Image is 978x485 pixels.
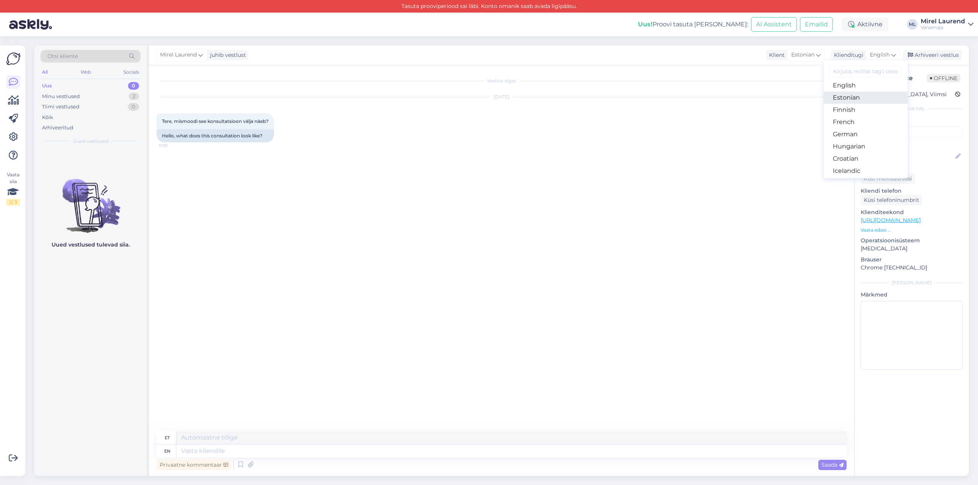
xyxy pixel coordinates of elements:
span: Otsi kliente [47,52,78,60]
div: Minu vestlused [42,93,80,100]
a: German [824,128,908,140]
span: English [870,51,890,59]
span: Tere, mismoodi see konsultatsioon välja näeb? [162,118,269,124]
img: No chats [34,165,147,234]
span: Estonian [791,51,814,59]
div: en [164,445,170,458]
div: Vaata siia [6,171,20,206]
div: Mirel Laurend [921,18,965,24]
a: Hungarian [824,140,908,153]
a: Mirel LaurendVanamaja [921,18,973,31]
button: AI Assistent [751,17,797,32]
p: Märkmed [861,291,963,299]
p: Chrome [TECHNICAL_ID] [861,264,963,272]
div: Kliendi info [861,105,963,112]
input: Kirjuta, millist tag'i otsid [830,66,902,77]
button: Emailid [800,17,833,32]
div: 2 [129,93,139,100]
div: Aktiivne [842,18,889,31]
p: Uued vestlused tulevad siia. [52,241,130,249]
div: Küsi meiliaadressi [861,174,915,184]
p: Operatsioonisüsteem [861,237,963,245]
span: Offline [927,74,960,82]
div: Arhiveeritud [42,124,73,132]
span: Mirel Laurend [160,51,197,59]
div: [PERSON_NAME] [861,279,963,286]
p: Kliendi nimi [861,141,963,149]
div: ML [907,19,918,30]
img: Askly Logo [6,52,21,66]
div: Klient [766,51,785,59]
div: 0 [128,82,139,90]
p: Brauser [861,256,963,264]
div: 0 [128,103,139,111]
div: Vestlus algas [157,77,847,84]
div: 2 / 3 [6,199,20,206]
a: [URL][DOMAIN_NAME] [861,217,921,224]
span: Saada [821,461,844,468]
div: juhib vestlust [207,51,246,59]
div: [DATE] [157,93,847,100]
div: Arhiveeri vestlus [903,50,962,60]
a: Croatian [824,153,908,165]
div: Klienditugi [831,51,863,59]
p: Klienditeekond [861,208,963,216]
a: Estonian [824,92,908,104]
div: Küsi telefoninumbrit [861,195,922,205]
div: et [165,431,170,444]
p: [MEDICAL_DATA] [861,245,963,253]
div: Web [79,67,92,77]
b: Uus! [638,21,653,28]
div: Kõik [42,114,53,121]
div: Socials [122,67,141,77]
input: Lisa tag [861,126,963,138]
div: Tiimi vestlused [42,103,79,111]
span: Uued vestlused [73,138,108,145]
a: Finnish [824,104,908,116]
div: Hello, what does this consultation look like? [157,129,274,142]
a: Icelandic [824,165,908,177]
div: Uus [42,82,52,90]
div: Vanamaja [921,24,965,31]
p: Vaata edasi ... [861,227,963,234]
div: Privaatne kommentaar [157,460,231,470]
div: Proovi tasuta [PERSON_NAME]: [638,20,748,29]
a: English [824,79,908,92]
a: French [824,116,908,128]
p: Kliendi tag'id [861,117,963,125]
span: 11:20 [159,143,188,148]
p: Kliendi email [861,166,963,174]
input: Lisa nimi [861,152,954,161]
div: All [40,67,49,77]
p: Kliendi telefon [861,187,963,195]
